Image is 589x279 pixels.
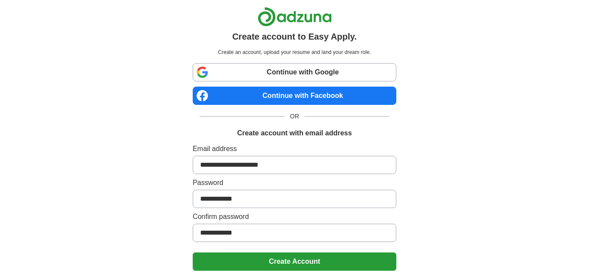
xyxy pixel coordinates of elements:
[193,87,396,105] a: Continue with Facebook
[194,48,395,56] p: Create an account, upload your resume and land your dream role.
[193,212,396,222] label: Confirm password
[193,178,396,188] label: Password
[193,144,396,154] label: Email address
[237,128,352,138] h1: Create account with email address
[193,252,396,271] button: Create Account
[285,112,304,121] span: OR
[232,30,357,43] h1: Create account to Easy Apply.
[258,7,332,27] img: Adzuna logo
[193,63,396,81] a: Continue with Google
